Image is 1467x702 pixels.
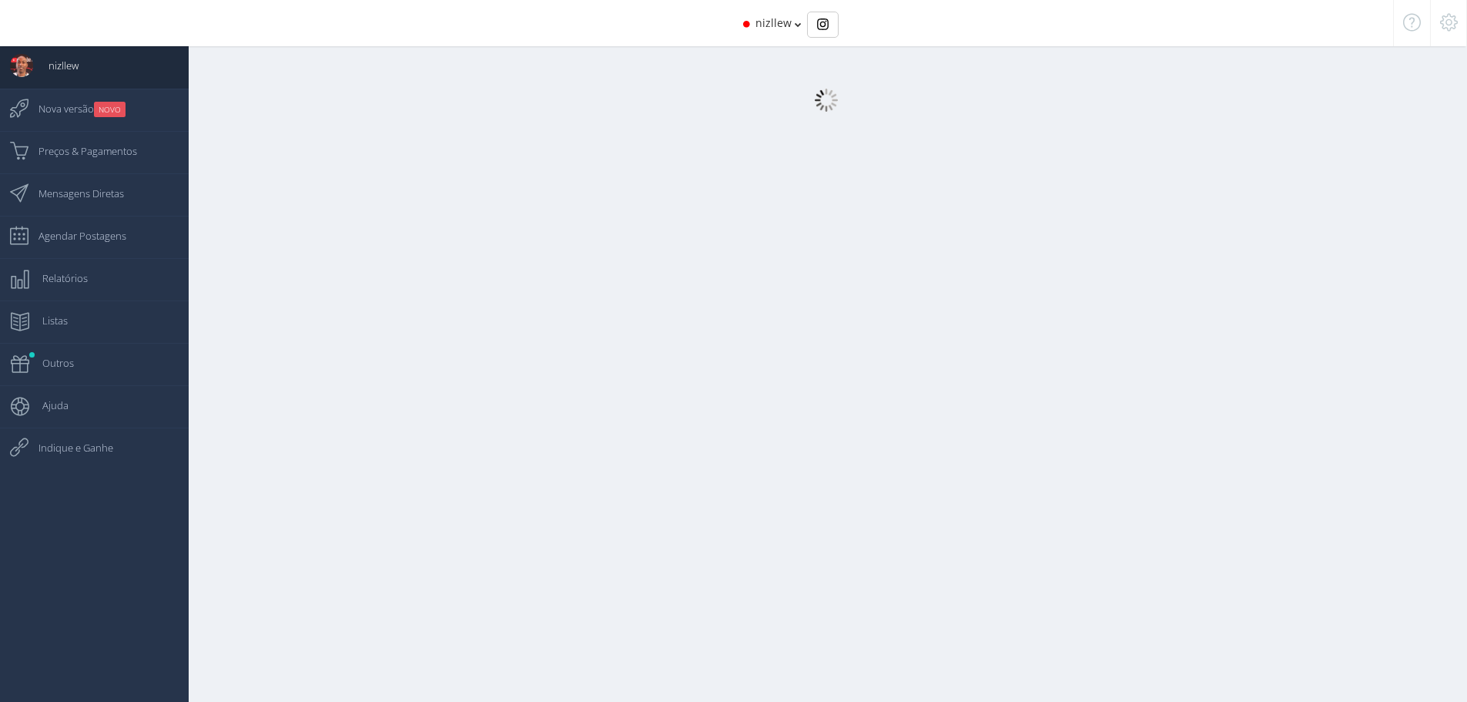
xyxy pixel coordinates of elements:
span: Outros [27,344,74,382]
span: nizllew [755,15,792,30]
img: loader.gif [815,89,838,112]
div: Basic example [807,12,839,38]
span: Ajuda [27,386,69,425]
img: Instagram_simple_icon.svg [817,18,829,30]
span: Agendar Postagens [23,217,126,255]
span: Preços & Pagamentos [23,132,137,170]
span: Relatórios [27,259,88,297]
img: User Image [10,54,33,77]
span: Listas [27,301,68,340]
span: nizllew [33,46,79,85]
span: Indique e Ganhe [23,428,113,467]
span: Mensagens Diretas [23,174,124,213]
span: Nova versão [23,89,126,128]
small: NOVO [94,102,126,117]
iframe: Abre um widget para que você possa encontrar mais informações [1349,656,1452,694]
